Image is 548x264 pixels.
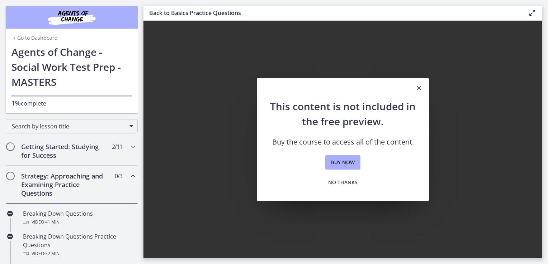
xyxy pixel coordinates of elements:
[328,178,358,187] span: No thanks
[112,142,122,151] span: 2 / 11
[325,155,360,170] a: Buy now
[322,175,363,190] button: No thanks
[331,158,355,167] span: Buy now
[11,44,132,89] h1: Agents of Change - Social Work Test Prep - MASTERS
[12,122,126,130] span: Search by lesson title
[21,142,109,160] h2: Getting Started: Studying for Success
[149,9,516,17] h3: Back to Basics Practice Questions
[44,218,60,226] span: · 41 min
[29,9,115,26] img: Agents of Change
[6,119,138,133] div: Search by lesson title
[11,34,58,41] a: Go to Dashboard
[115,172,122,180] span: 0 / 3
[44,249,60,258] span: · 32 min
[409,78,429,99] button: Close
[23,218,135,226] div: Video
[11,99,21,107] span: 1%
[268,99,417,129] h2: This content is not included in the free preview.
[11,99,132,108] p: complete
[23,249,135,258] div: Video
[23,209,135,226] div: Breaking Down Questions
[268,137,417,147] p: Buy the course to access all of the content.
[23,232,135,258] div: Breaking Down Questions Practice Questions
[21,172,109,197] h2: Strategy: Approaching and Examining Practice Questions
